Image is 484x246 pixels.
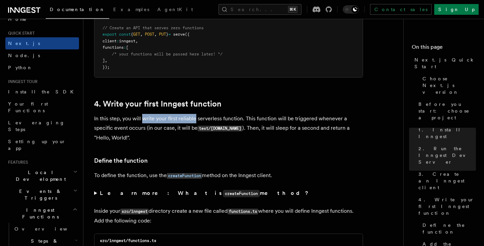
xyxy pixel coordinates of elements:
[288,6,297,13] kbd: ⌘K
[223,190,260,197] code: createFunction
[94,206,363,225] p: Inside your directory create a new file called where you will define Inngest functions. Add the f...
[5,204,79,223] button: Inngest Functions
[94,189,363,198] summary: Learn more: What iscreateFunctionmethod?
[198,126,242,131] code: test/[DOMAIN_NAME]
[131,32,133,37] span: {
[420,219,476,238] a: Define the function
[14,226,84,232] span: Overview
[105,58,107,63] span: ,
[434,4,479,15] a: Sign Up
[8,139,66,151] span: Setting up your app
[112,52,223,56] span: /* your functions will be passed here later! */
[412,54,476,73] a: Next.js Quick Start
[5,207,73,220] span: Inngest Functions
[103,45,124,50] span: functions
[120,209,149,214] code: src/inngest
[94,171,363,180] p: To define the function, use the method on the Inngest client.
[157,7,193,12] span: AgentKit
[100,190,310,196] strong: Learn more: What is method?
[153,2,197,18] a: AgentKit
[94,99,221,109] a: 4. Write your first Inngest function
[126,45,128,50] span: [
[5,188,73,201] span: Events & Triggers
[416,194,476,219] a: 4. Write your first Inngest function
[5,31,35,36] span: Quick start
[5,13,79,25] a: Home
[167,172,202,178] a: createFunction
[5,49,79,61] a: Node.js
[185,32,190,37] span: ({
[135,39,138,43] span: ,
[422,75,476,95] span: Choose Next.js version
[109,2,153,18] a: Examples
[94,156,148,165] a: Define the function
[46,2,109,19] a: Documentation
[422,222,476,235] span: Define the function
[12,223,79,235] a: Overview
[103,58,105,63] span: ]
[5,37,79,49] a: Next.js
[5,86,79,98] a: Install the SDK
[154,32,157,37] span: ,
[167,173,202,179] code: createFunction
[418,101,476,121] span: Before you start: choose a project
[414,56,476,70] span: Next.js Quick Start
[103,32,117,37] span: export
[5,185,79,204] button: Events & Triggers
[8,41,40,46] span: Next.js
[418,196,476,216] span: 4. Write your first Inngest function
[228,209,258,214] code: functions.ts
[119,32,131,37] span: const
[218,4,301,15] button: Search...⌘K
[5,160,28,165] span: Features
[8,16,27,23] span: Home
[420,73,476,98] a: Choose Next.js version
[5,79,38,84] span: Inngest tour
[140,32,143,37] span: ,
[5,117,79,135] a: Leveraging Steps
[416,98,476,124] a: Before you start: choose a project
[8,101,48,113] span: Your first Functions
[124,45,126,50] span: :
[168,32,171,37] span: =
[416,142,476,168] a: 2. Run the Inngest Dev Server
[145,32,154,37] span: POST
[5,135,79,154] a: Setting up your app
[117,39,119,43] span: :
[8,53,40,58] span: Node.js
[94,114,363,142] p: In this step, you will write your first reliable serverless function. This function will be trigg...
[119,39,135,43] span: inngest
[103,39,117,43] span: client
[113,7,149,12] span: Examples
[418,126,476,140] span: 1. Install Inngest
[5,98,79,117] a: Your first Functions
[418,171,476,191] span: 3. Create an Inngest client
[8,65,33,70] span: Python
[103,26,204,30] span: // Create an API that serves zero functions
[100,238,156,243] code: src/inngest/functions.ts
[418,145,476,165] span: 2. Run the Inngest Dev Server
[5,166,79,185] button: Local Development
[173,32,185,37] span: serve
[5,61,79,74] a: Python
[8,89,78,94] span: Install the SDK
[159,32,166,37] span: PUT
[370,4,432,15] a: Contact sales
[166,32,168,37] span: }
[343,5,359,13] button: Toggle dark mode
[133,32,140,37] span: GET
[416,124,476,142] a: 1. Install Inngest
[103,65,110,70] span: });
[416,168,476,194] a: 3. Create an Inngest client
[412,43,476,54] h4: On this page
[8,120,65,132] span: Leveraging Steps
[5,169,73,182] span: Local Development
[50,7,105,12] span: Documentation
